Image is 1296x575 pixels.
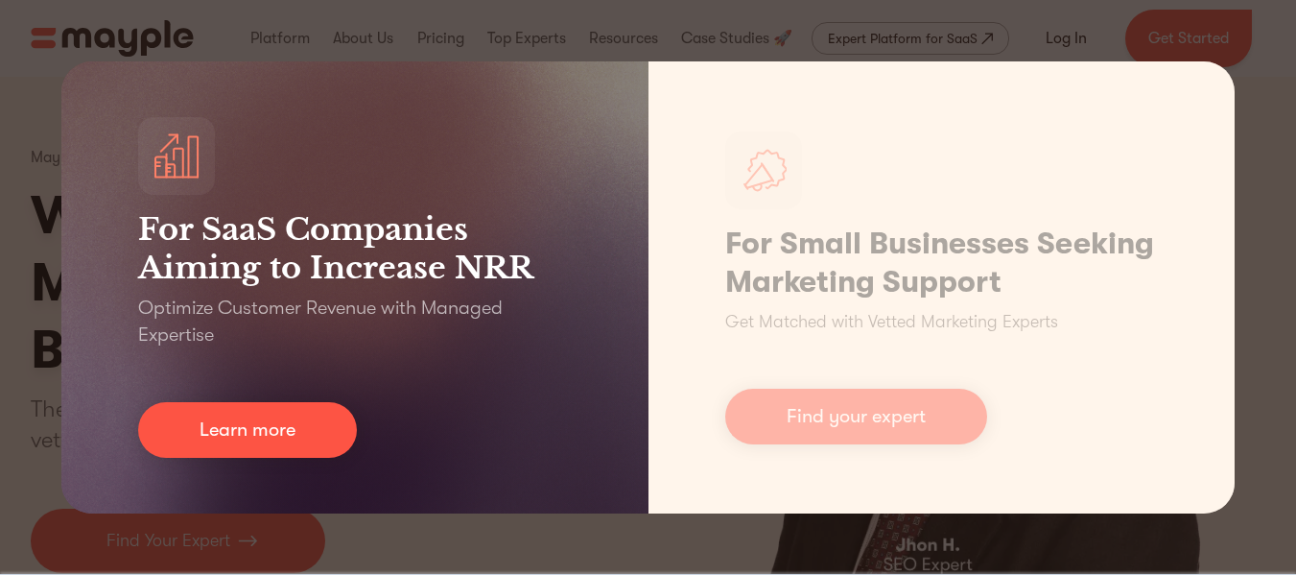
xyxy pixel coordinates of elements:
a: Learn more [138,402,357,458]
h1: For Small Businesses Seeking Marketing Support [725,225,1159,301]
h3: For SaaS Companies Aiming to Increase NRR [138,210,572,287]
a: Find your expert [725,389,987,444]
p: Optimize Customer Revenue with Managed Expertise [138,295,572,348]
p: Get Matched with Vetted Marketing Experts [725,309,1058,335]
